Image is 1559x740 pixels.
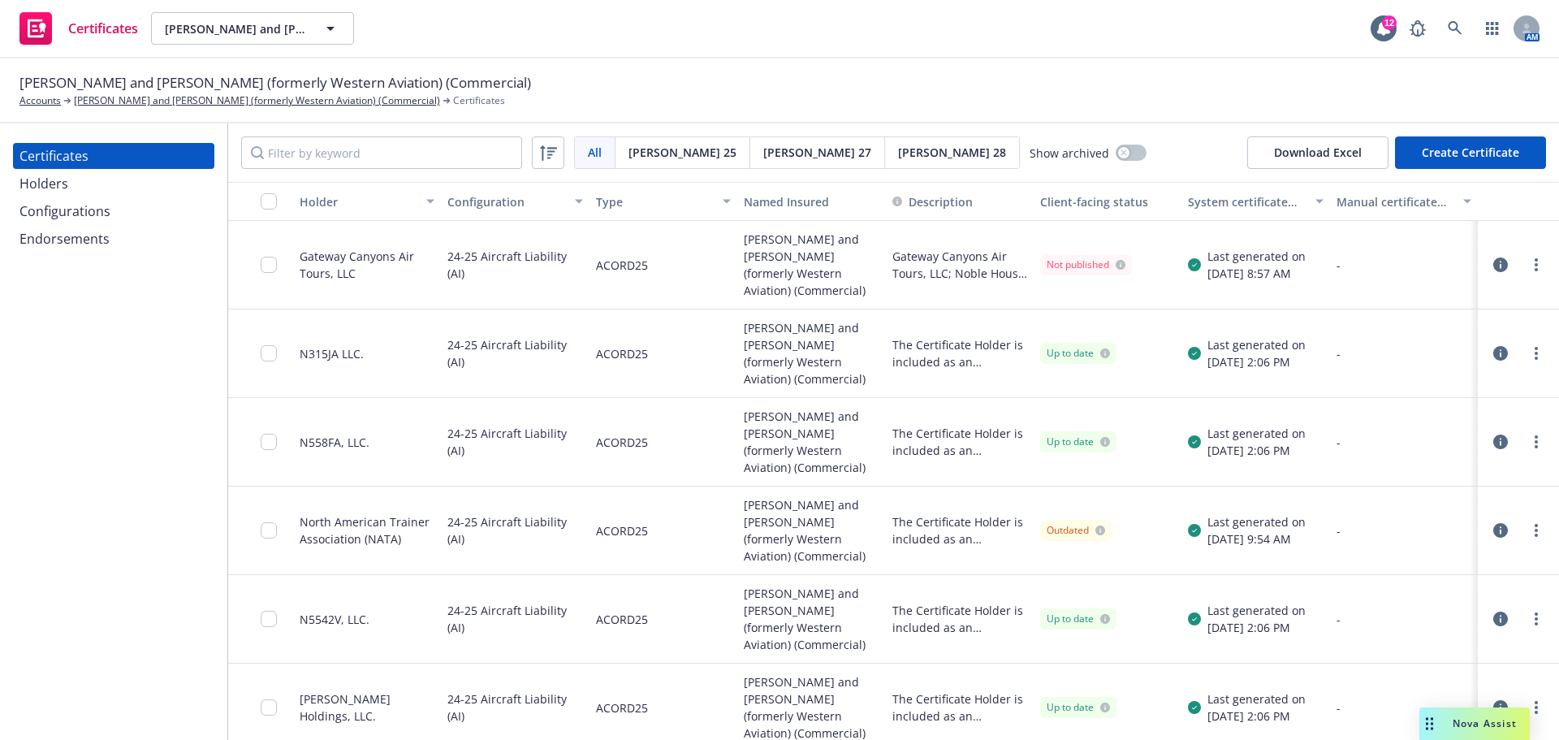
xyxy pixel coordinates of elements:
[1527,255,1546,275] a: more
[596,319,648,387] div: ACORD25
[744,193,879,210] div: Named Insured
[1453,716,1517,730] span: Nova Assist
[596,496,648,565] div: ACORD25
[737,398,885,487] div: [PERSON_NAME] and [PERSON_NAME] (formerly Western Aviation) (Commercial)
[19,171,68,197] div: Holders
[1527,609,1546,629] a: more
[151,12,354,45] button: [PERSON_NAME] and [PERSON_NAME] (formerly Western Aviation) (Commercial)
[1247,136,1388,169] button: Download Excel
[441,182,589,221] button: Configuration
[892,690,1027,725] button: The Certificate Holder is included as an additional insured as required by a written contract wit...
[447,408,582,476] div: 24-25 Aircraft Liability (AI)
[241,136,522,169] input: Filter by keyword
[19,226,110,252] div: Endorsements
[596,231,648,299] div: ACORD25
[447,231,582,299] div: 24-25 Aircraft Liability (AI)
[1419,708,1440,740] div: Drag to move
[1207,248,1306,265] div: Last generated on
[1047,257,1125,272] div: Not published
[13,6,145,51] a: Certificates
[1337,434,1471,451] div: -
[261,193,277,210] input: Select all
[1047,612,1110,626] div: Up to date
[1337,257,1471,274] div: -
[737,309,885,398] div: [PERSON_NAME] and [PERSON_NAME] (formerly Western Aviation) (Commercial)
[19,143,89,169] div: Certificates
[261,345,277,361] input: Toggle Row Selected
[13,226,214,252] a: Endorsements
[13,198,214,224] a: Configurations
[261,699,277,716] input: Toggle Row Selected
[1207,442,1306,459] div: [DATE] 2:06 PM
[293,182,441,221] button: Holder
[737,221,885,309] div: [PERSON_NAME] and [PERSON_NAME] (formerly Western Aviation) (Commercial)
[447,193,564,210] div: Configuration
[447,319,582,387] div: 24-25 Aircraft Liability (AI)
[453,93,505,108] span: Certificates
[588,144,602,161] span: All
[1207,425,1306,442] div: Last generated on
[13,171,214,197] a: Holders
[19,72,531,93] span: [PERSON_NAME] and [PERSON_NAME] (formerly Western Aviation) (Commercial)
[1337,611,1471,628] div: -
[1207,513,1306,530] div: Last generated on
[300,345,364,362] div: N315JA LLC.
[1527,521,1546,540] a: more
[1527,344,1546,363] a: more
[1207,619,1306,636] div: [DATE] 2:06 PM
[1047,523,1105,538] div: Outdated
[763,144,871,161] span: [PERSON_NAME] 27
[892,248,1027,282] button: Gateway Canyons Air Tours, LLC; Noble House gateway LLC; Western Sky Investments LLC and [PERSON_...
[1330,182,1478,221] button: Manual certificate last generated
[737,487,885,575] div: [PERSON_NAME] and [PERSON_NAME] (formerly Western Aviation) (Commercial)
[1395,136,1546,169] button: Create Certificate
[628,144,736,161] span: [PERSON_NAME] 25
[892,425,1027,459] button: The Certificate Holder is included as an additional insured as required by a written contract wit...
[300,690,434,725] div: [PERSON_NAME] Holdings, LLC.
[1419,708,1530,740] button: Nova Assist
[1047,435,1110,449] div: Up to date
[261,522,277,539] input: Toggle Row Selected
[1382,15,1397,30] div: 12
[1034,182,1181,221] button: Client-facing status
[1047,700,1110,715] div: Up to date
[19,198,110,224] div: Configurations
[300,248,434,282] div: Gateway Canyons Air Tours, LLC
[1527,698,1546,717] a: more
[1207,530,1306,547] div: [DATE] 9:54 AM
[1337,345,1471,362] div: -
[1207,265,1306,282] div: [DATE] 8:57 AM
[892,602,1027,636] button: The Certificate Holder is included as an additional insured as required by a written contract wit...
[447,496,582,565] div: 24-25 Aircraft Liability (AI)
[1401,12,1434,45] a: Report a Bug
[1337,699,1471,716] div: -
[1207,708,1306,725] div: [DATE] 2:06 PM
[1188,193,1305,210] div: System certificate last generated
[1207,336,1306,353] div: Last generated on
[300,611,369,628] div: N5542V, LLC.
[68,22,138,35] span: Certificates
[1040,193,1175,210] div: Client-facing status
[596,193,713,210] div: Type
[892,336,1027,370] button: The Certificate Holder is included as an additional insured as required by a written contract wit...
[898,144,1006,161] span: [PERSON_NAME] 28
[1337,193,1453,210] div: Manual certificate last generated
[1181,182,1329,221] button: System certificate last generated
[1527,432,1546,452] a: more
[892,513,1027,547] span: The Certificate Holder is included as an additional insured as required by a written contract wit...
[447,585,582,653] div: 24-25 Aircraft Liability (AI)
[1476,12,1509,45] a: Switch app
[589,182,737,221] button: Type
[1439,12,1471,45] a: Search
[13,143,214,169] a: Certificates
[1337,522,1471,539] div: -
[596,408,648,476] div: ACORD25
[1207,602,1306,619] div: Last generated on
[1207,353,1306,370] div: [DATE] 2:06 PM
[737,575,885,664] div: [PERSON_NAME] and [PERSON_NAME] (formerly Western Aviation) (Commercial)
